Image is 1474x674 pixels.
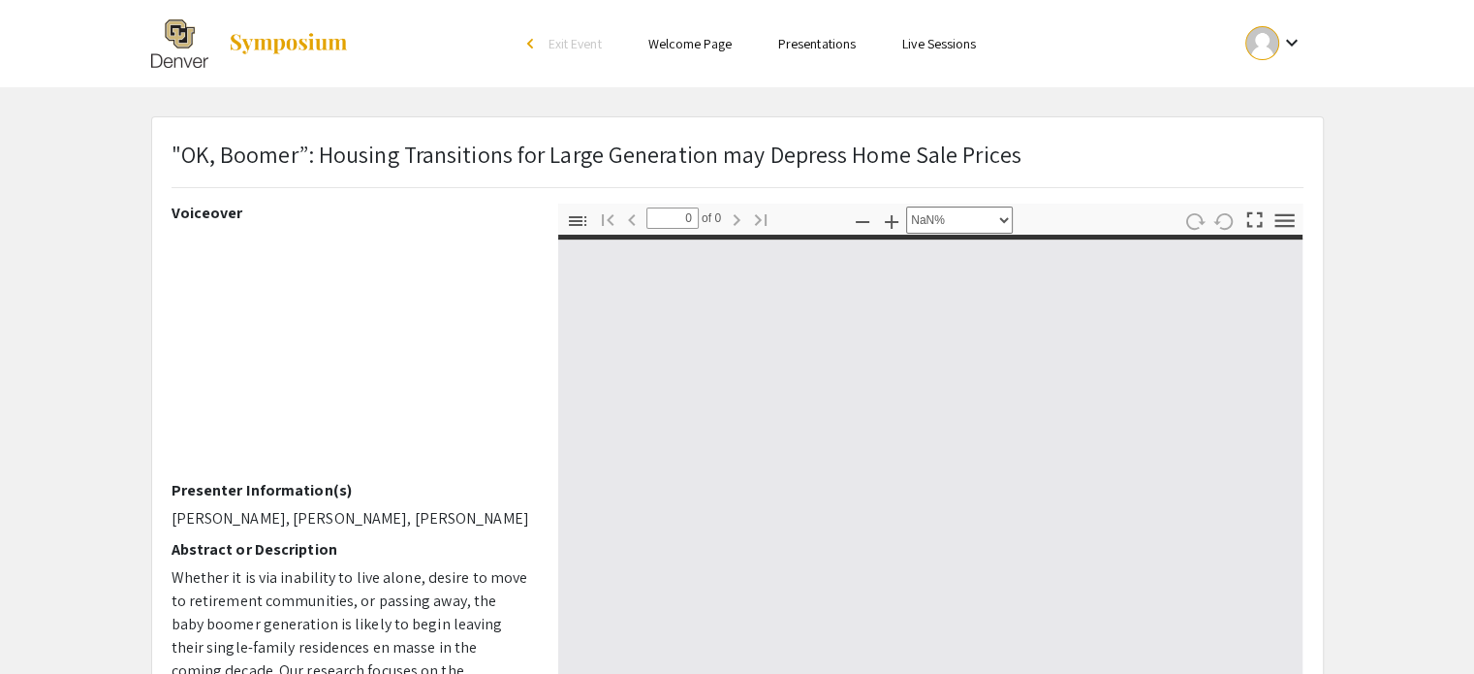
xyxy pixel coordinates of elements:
div: arrow_back_ios [527,38,539,49]
button: Go to Last Page [744,205,777,233]
span: of 0 [699,208,722,229]
h2: Presenter Information(s) [172,481,529,499]
button: Next Page [720,205,753,233]
button: Zoom Out [846,207,879,235]
a: Live Sessions [902,35,976,52]
button: Tools [1268,207,1301,235]
a: Presentations [778,35,856,52]
button: Go to First Page [591,205,624,233]
button: Rotate Clockwise [1177,207,1210,235]
img: The 2025 Research and Creative Activities Symposium (RaCAS) [151,19,208,68]
p: "OK, Boomer”: Housing Transitions for Large Generation may Depress Home Sale Prices [172,137,1021,172]
a: The 2025 Research and Creative Activities Symposium (RaCAS) [151,19,349,68]
button: Expand account dropdown [1225,21,1323,65]
span: Exit Event [549,35,602,52]
button: Toggle Sidebar [561,207,594,235]
iframe: Chat [15,587,82,659]
select: Zoom [906,207,1013,234]
button: Zoom In [875,207,908,235]
iframe: YouTube video player [172,230,529,481]
input: Page [646,208,699,229]
button: Switch to Presentation Mode [1238,204,1270,232]
img: Symposium by ForagerOne [228,32,349,55]
mat-icon: Expand account dropdown [1279,31,1302,54]
a: Welcome Page [648,35,732,52]
button: Rotate Counterclockwise [1207,207,1240,235]
h2: Voiceover [172,204,529,222]
h2: Abstract or Description [172,540,529,559]
p: [PERSON_NAME], [PERSON_NAME], [PERSON_NAME] [172,507,529,530]
button: Previous Page [615,205,648,233]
